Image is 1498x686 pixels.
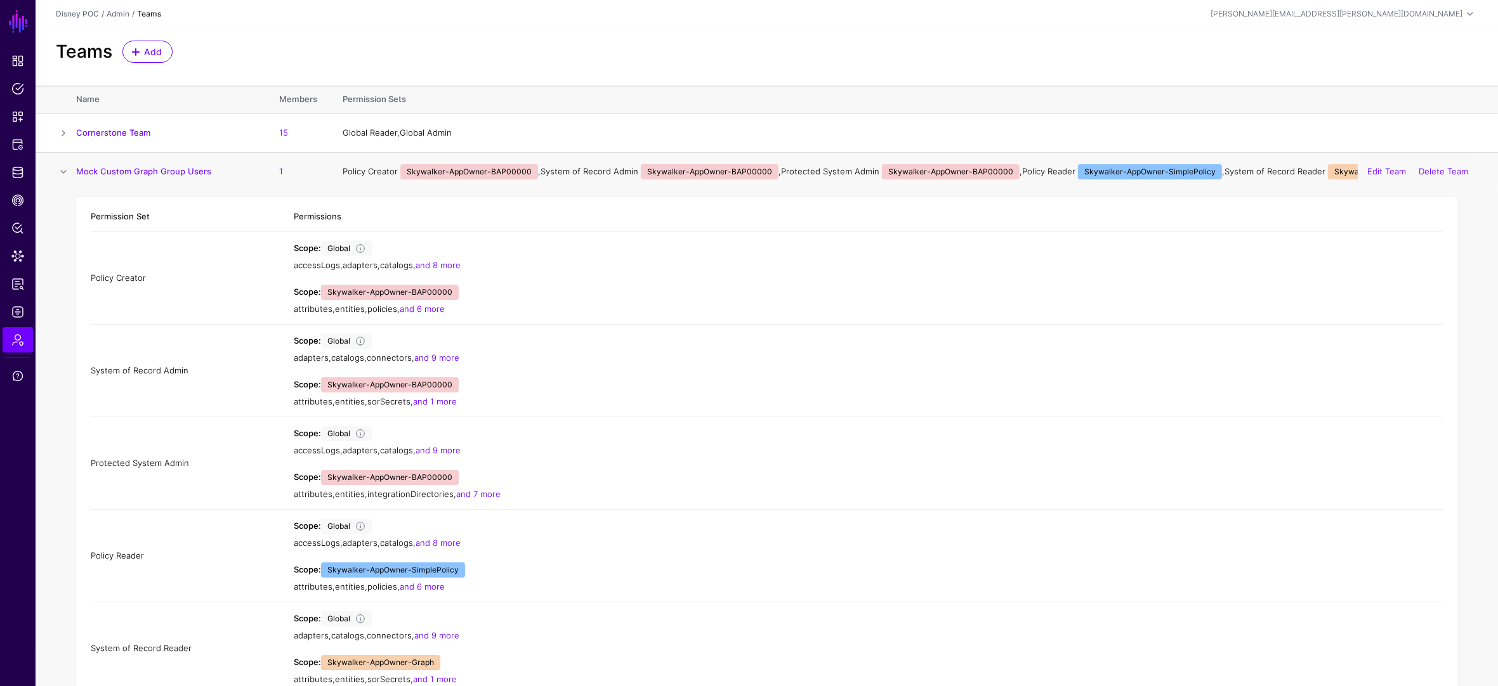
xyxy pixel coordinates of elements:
span: catalogs [380,260,413,270]
div: , , , [294,396,1443,408]
a: and 1 more [413,674,457,684]
span: Logs [11,306,24,318]
a: Snippets [3,104,33,129]
strong: Scope: [294,564,321,574]
span: catalogs [331,353,364,363]
a: and 8 more [416,260,461,270]
span: entities [335,304,365,314]
strong: Scope: [294,521,321,531]
a: Identity Data Fabric [3,160,33,185]
span: Protected Systems [11,138,24,151]
a: Policies [3,76,33,101]
strong: Scope: [294,472,321,482]
span: sorSecrets [367,396,411,406]
span: catalogs [380,538,413,548]
a: and 9 more [414,353,459,363]
div: / [129,8,137,20]
a: Edit Team [1367,166,1406,176]
span: Dashboard [11,55,24,67]
span: Reports [11,278,24,290]
a: and 9 more [414,630,459,640]
a: Policy Lens [3,216,33,241]
strong: Teams [137,9,161,18]
td: Policy Reader [91,510,281,602]
div: Global [327,521,350,532]
strong: Scope: [294,613,321,623]
span: adapters [343,538,378,548]
div: , , , [294,673,1443,686]
span: connectors [367,353,412,363]
span: Skywalker-AppOwner-BAP00000 [321,377,459,392]
strong: Scope: [294,379,321,389]
span: entities [335,674,365,684]
span: Skywalker-AppOwner-BAP00000 [641,164,779,179]
a: 1 [279,166,283,176]
div: , , , [294,303,1443,316]
div: , , , [294,581,1443,593]
strong: Scope: [294,287,321,297]
a: and 6 more [400,581,445,592]
span: accessLogs [294,260,340,270]
span: attributes [294,489,332,499]
div: Global [327,428,350,439]
a: Data Lens [3,243,33,269]
a: Delete Team [1419,166,1468,176]
a: Reports [3,271,33,297]
td: Policy Creator [91,232,281,325]
div: Global Reader , Global Admin [343,127,1478,139]
span: Data Lens [11,250,24,262]
span: accessLogs [294,445,340,455]
a: Add [122,41,173,63]
span: Support [11,370,24,382]
span: entities [335,396,365,406]
strong: Scope: [294,243,321,253]
div: , , , [294,537,1443,550]
div: / [99,8,107,20]
th: Members [266,86,330,113]
div: , , , [294,630,1443,642]
div: , , , [294,488,1443,501]
a: Mock Custom Graph Group Users [76,166,211,176]
th: Permission Set [91,202,281,232]
span: adapters [294,353,329,363]
a: SGNL [8,8,29,36]
strong: Scope: [294,335,321,346]
span: adapters [343,260,378,270]
span: integrationDirectories [367,489,454,499]
span: adapters [343,445,378,455]
div: , , , [294,444,1443,457]
span: Identity Data Fabric [11,166,24,179]
strong: Scope: [294,657,321,667]
a: and 7 more [456,489,501,499]
span: Skywalker-AppOwner-Graph [321,655,440,670]
span: policies [367,304,397,314]
a: Dashboard [3,48,33,74]
span: entities [335,489,365,499]
th: Permission Sets [330,86,1498,113]
a: Logs [3,299,33,325]
span: policies [367,581,397,592]
span: Skywalker-AppOwner-SimplePolicy [1078,164,1222,179]
span: entities [335,581,365,592]
span: Skywalker-AppOwner-BAP00000 [400,164,538,179]
strong: Scope: [294,428,321,438]
span: catalogs [331,630,364,640]
div: Global [327,613,350,625]
div: Global [327,335,350,347]
span: catalogs [380,445,413,455]
div: Policy Creator , System of Record Admin , Protected System Admin , Policy Reader , System of Reco... [343,164,1478,179]
a: Disney POC [56,9,99,18]
td: System of Record Admin [91,325,281,417]
span: sorSecrets [367,674,411,684]
div: , , , [294,352,1443,365]
span: Admin [11,333,24,346]
span: CAEP Hub [11,194,24,207]
span: Snippets [11,110,24,123]
a: and 9 more [416,445,461,455]
a: Cornerstone Team [76,127,150,138]
span: attributes [294,396,332,406]
span: Skywalker-AppOwner-Graph [1328,164,1447,179]
span: Skywalker-AppOwner-BAP00000 [882,164,1020,179]
a: 15 [279,127,288,138]
span: Policies [11,82,24,95]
